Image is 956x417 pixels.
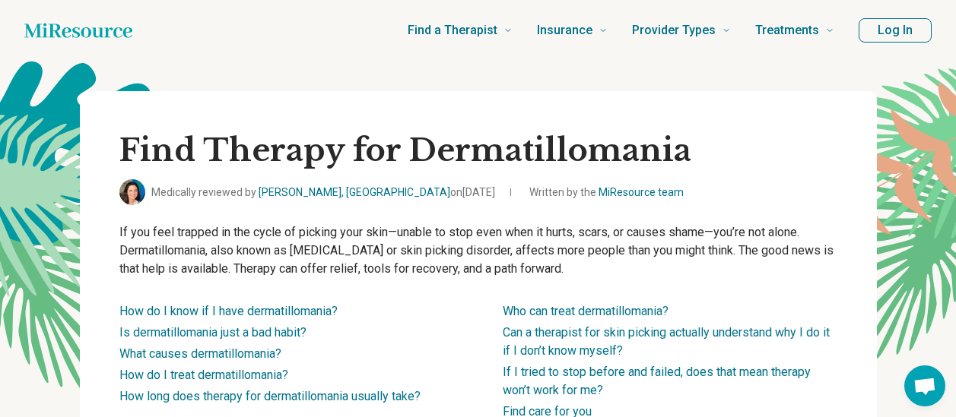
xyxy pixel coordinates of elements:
[24,15,132,46] a: Home page
[599,186,684,198] a: MiResource team
[259,186,450,198] a: [PERSON_NAME], [GEOGRAPHIC_DATA]
[119,389,421,403] a: How long does therapy for dermatillomania usually take?
[859,18,932,43] button: Log In
[119,346,281,361] a: What causes dermatillomania?
[119,223,837,278] p: If you feel trapped in the cycle of picking your skin—unable to stop even when it hurts, scars, o...
[755,20,819,41] span: Treatments
[503,304,669,318] a: Who can treat dermatillomania?
[529,185,684,201] span: Written by the
[503,325,830,358] a: Can a therapist for skin picking actually understand why I do it if I don’t know myself?
[151,185,495,201] span: Medically reviewed by
[503,365,811,397] a: If I tried to stop before and failed, does that mean therapy won’t work for me?
[632,20,716,41] span: Provider Types
[119,131,837,170] h1: Find Therapy for Dermatillomania
[537,20,592,41] span: Insurance
[119,304,338,318] a: How do I know if I have dermatillomania?
[904,365,945,406] div: Open chat
[450,186,495,198] span: on [DATE]
[408,20,497,41] span: Find a Therapist
[119,368,288,382] a: How do I treat dermatillomania?
[119,325,306,340] a: Is dermatillomania just a bad habit?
